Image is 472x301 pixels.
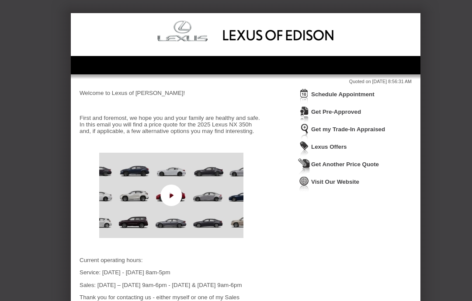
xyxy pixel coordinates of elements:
[311,161,379,168] a: Get Another Price Quote
[80,115,263,134] p: First and foremost, we hope you and your family are healthy and safe. In this email you will find...
[311,178,359,185] a: Visit Our Website
[311,91,375,98] a: Schedule Appointment
[80,79,412,84] div: Quoted on [DATE] 8:56:31 AM
[311,143,347,150] a: Lexus Offers
[298,88,310,105] img: Icon_ScheduleAppointment.png
[311,126,385,133] a: Get my Trade-In Appraised
[298,123,310,140] img: Icon_TradeInAppraisal.png
[298,158,310,175] img: Icon_GetQuote.png
[80,257,263,263] p: Current operating hours:
[311,108,361,115] a: Get Pre-Approved
[298,106,310,122] img: Icon_CreditApproval.png
[80,90,263,96] p: Welcome to Lexus of [PERSON_NAME]!
[80,269,263,276] p: Service: [DATE] - [DATE] 8am-5pm
[298,141,310,157] img: Icon_WeeklySpecials.png
[80,282,263,288] p: Sales: [DATE] – [DATE] 9am-6pm - [DATE] & [DATE] 9am-6pm
[298,176,310,192] img: Icon_VisitWebsite.png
